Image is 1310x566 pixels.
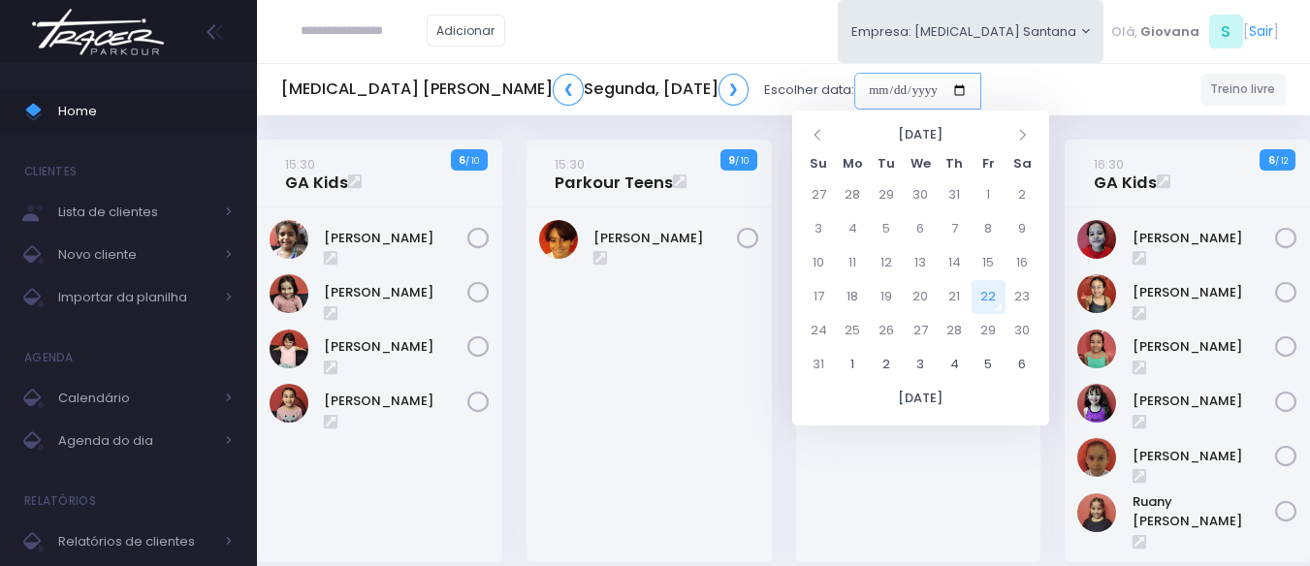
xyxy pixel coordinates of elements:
[555,155,585,173] small: 15:30
[324,337,467,357] a: [PERSON_NAME]
[1077,493,1116,532] img: Ruany Liz Franco Delgado
[836,314,870,348] td: 25
[836,348,870,382] td: 1
[1006,314,1039,348] td: 30
[539,220,578,259] img: Arthur Dias
[904,246,938,280] td: 13
[802,149,836,178] th: Su
[1006,212,1039,246] td: 9
[58,242,213,267] span: Novo cliente
[904,348,938,382] td: 3
[281,74,749,106] h5: [MEDICAL_DATA] [PERSON_NAME] Segunda, [DATE]
[735,155,749,167] small: / 10
[938,314,972,348] td: 28
[58,386,213,411] span: Calendário
[285,155,315,173] small: 15:30
[58,285,213,310] span: Importar da planilha
[324,283,467,302] a: [PERSON_NAME]
[836,120,1006,149] th: [DATE]
[972,314,1006,348] td: 29
[58,529,213,554] span: Relatórios de clientes
[1133,283,1276,302] a: [PERSON_NAME]
[555,154,673,193] a: 15:30Parkour Teens
[1200,74,1287,106] a: Treino livre
[553,74,584,106] a: ❮
[870,246,904,280] td: 12
[938,246,972,280] td: 14
[1077,274,1116,313] img: Isabella Yamaguchi
[938,212,972,246] td: 7
[972,212,1006,246] td: 8
[1077,384,1116,423] img: Lorena Alexsandra Souza
[427,15,506,47] a: Adicionar
[1094,155,1124,173] small: 16:30
[1133,492,1276,530] a: Ruany [PERSON_NAME]
[459,152,465,168] strong: 6
[836,149,870,178] th: Mo
[270,220,308,259] img: Chiara Marques Fantin
[1103,10,1286,53] div: [ ]
[1006,280,1039,314] td: 23
[24,482,96,520] h4: Relatórios
[24,338,74,377] h4: Agenda
[870,178,904,212] td: 29
[1077,330,1116,368] img: Larissa Yamaguchi
[972,178,1006,212] td: 1
[972,280,1006,314] td: 22
[281,68,981,112] div: Escolher data:
[270,384,308,423] img: Niara Belisário Cruz
[324,392,467,411] a: [PERSON_NAME]
[836,178,870,212] td: 28
[836,212,870,246] td: 4
[1275,155,1288,167] small: / 12
[938,178,972,212] td: 31
[1268,152,1275,168] strong: 6
[938,280,972,314] td: 21
[802,314,836,348] td: 24
[938,348,972,382] td: 4
[972,348,1006,382] td: 5
[904,178,938,212] td: 30
[1140,22,1199,42] span: Giovana
[802,348,836,382] td: 31
[972,149,1006,178] th: Fr
[1133,447,1276,466] a: [PERSON_NAME]
[1249,21,1273,42] a: Sair
[270,274,308,313] img: Liz Stetz Tavernaro Torres
[904,280,938,314] td: 20
[802,382,1039,416] th: [DATE]
[1209,15,1243,48] span: S
[802,280,836,314] td: 17
[1094,154,1157,193] a: 16:30GA Kids
[904,314,938,348] td: 27
[465,155,479,167] small: / 10
[1006,246,1039,280] td: 16
[836,246,870,280] td: 11
[1006,178,1039,212] td: 2
[938,149,972,178] th: Th
[870,280,904,314] td: 19
[870,149,904,178] th: Tu
[802,246,836,280] td: 10
[58,428,213,454] span: Agenda do dia
[58,200,213,225] span: Lista de clientes
[270,330,308,368] img: Manuella Velloso Beio
[972,246,1006,280] td: 15
[836,280,870,314] td: 18
[1111,22,1137,42] span: Olá,
[870,212,904,246] td: 5
[728,152,735,168] strong: 9
[802,178,836,212] td: 27
[719,74,750,106] a: ❯
[593,229,737,248] a: [PERSON_NAME]
[324,229,467,248] a: [PERSON_NAME]
[24,152,77,191] h4: Clientes
[802,212,836,246] td: 3
[870,314,904,348] td: 26
[870,348,904,382] td: 2
[1077,220,1116,259] img: Gabriela Jordão Izumida
[904,149,938,178] th: We
[1133,337,1276,357] a: [PERSON_NAME]
[1006,348,1039,382] td: 6
[1133,392,1276,411] a: [PERSON_NAME]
